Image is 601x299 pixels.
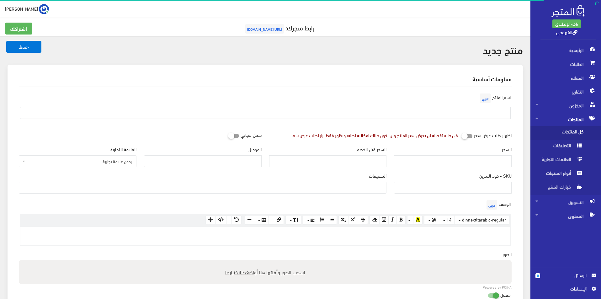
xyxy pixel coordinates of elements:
[502,146,512,153] label: السعر
[27,158,132,164] span: بدون علامة تجارية
[535,99,596,112] span: المخزون
[540,285,586,292] span: اﻹعدادات
[552,19,581,28] a: باقة الإنطلاق
[478,92,511,104] label: اسم المنتج
[454,215,509,225] button: dinnextltarabic-regular
[530,57,601,71] a: الطلبات
[5,23,32,35] a: اشتراكك
[535,195,596,209] span: التسويق
[19,76,512,82] h2: معلومات أساسية
[357,146,386,153] label: السعر قبل الخصم
[530,181,601,195] a: خيارات المنتج
[483,286,512,289] a: Powered by PQINA
[535,140,583,154] span: التصنيفات
[530,154,601,168] a: العلامات التجارية
[5,4,49,14] a: ... [PERSON_NAME]
[39,4,49,14] img: ...
[223,266,308,278] label: اسحب الصور وأفلتها هنا أو
[530,71,601,85] a: العملاء
[535,273,540,278] span: 0
[439,215,455,225] button: 14
[545,272,587,279] span: الرسائل
[535,154,583,168] span: العلامات التجارية
[110,146,136,153] label: العلامة التجارية
[535,126,583,140] span: كل المنتجات
[6,41,41,53] button: حفظ
[530,126,601,140] a: كل المنتجات
[5,5,38,13] span: [PERSON_NAME]
[535,71,596,85] span: العملاء
[447,216,452,223] span: 14
[535,181,583,195] span: خيارات المنتج
[503,251,512,258] label: الصور
[535,285,596,295] a: اﻹعدادات
[535,272,596,285] a: 0 الرسائل
[245,24,284,34] span: [URL][DOMAIN_NAME]
[530,140,601,154] a: التصنيفات
[535,168,583,181] span: أنواع المنتجات
[535,57,596,71] span: الطلبات
[535,209,596,223] span: المحتوى
[535,112,596,126] span: المنتجات
[479,172,512,179] label: SKU - كود التخزين
[19,155,136,167] span: بدون علامة تجارية
[530,209,601,223] a: المحتوى
[474,129,512,141] label: اظهار طلب عرض سعر
[248,146,262,153] label: الموديل
[241,129,262,141] label: شحن مجاني
[462,216,506,223] span: dinnextltarabic-regular
[530,99,601,112] a: المخزون
[535,43,596,57] span: الرئيسية
[244,22,314,33] a: رابط متجرك:[URL][DOMAIN_NAME]
[535,85,596,99] span: التقارير
[225,267,254,276] span: اضغط لاختيارها
[530,43,601,57] a: الرئيسية
[487,200,497,210] span: عربي
[530,85,601,99] a: التقارير
[556,27,577,36] a: القهوجي
[551,5,585,17] img: .
[485,199,511,211] label: الوصف
[480,93,491,103] span: عربي
[291,132,458,139] div: في حالة تفعيلة لن يعرض سعر المنتج ولن يكون هناك امكانية لطلبه ويظهر فقط زرار لطلب عرض سعر
[483,44,523,55] h2: منتج جديد
[530,112,601,126] a: المنتجات
[369,172,386,179] label: التصنيفات
[530,168,601,181] a: أنواع المنتجات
